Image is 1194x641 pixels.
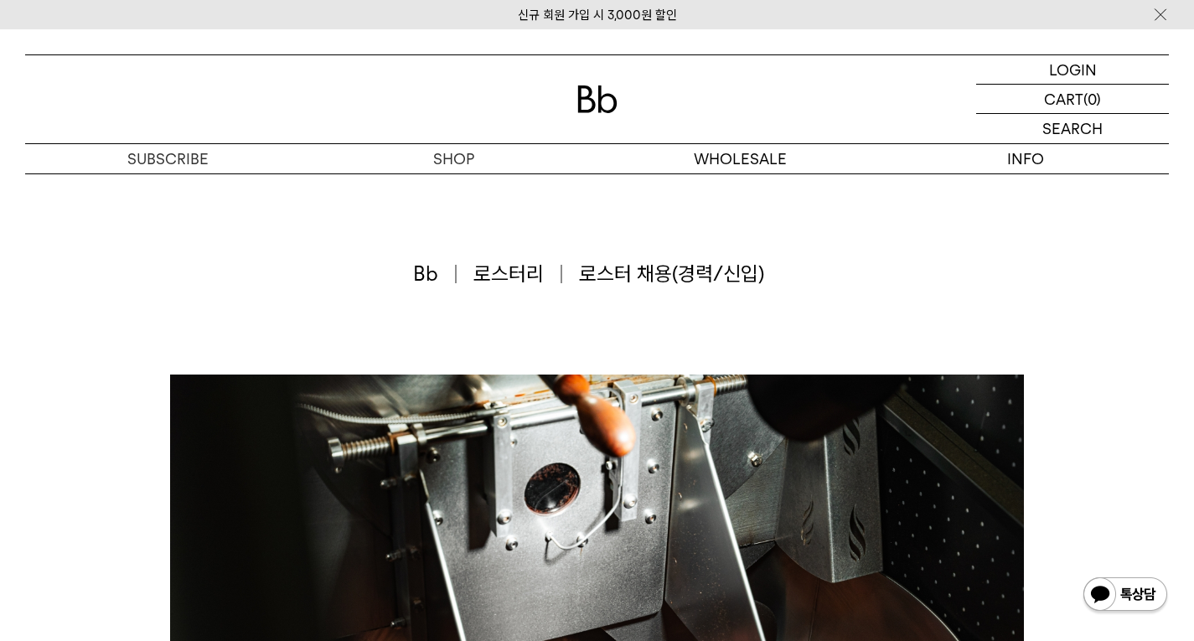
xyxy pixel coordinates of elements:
[311,144,597,173] a: SHOP
[976,85,1169,114] a: CART (0)
[1044,85,1083,113] p: CART
[1083,85,1101,113] p: (0)
[976,55,1169,85] a: LOGIN
[883,144,1169,173] p: INFO
[597,144,883,173] p: WHOLESALE
[518,8,677,23] a: 신규 회원 가입 시 3,000원 할인
[1042,114,1103,143] p: SEARCH
[1049,55,1097,84] p: LOGIN
[413,260,457,288] span: Bb
[1082,576,1169,616] img: 카카오톡 채널 1:1 채팅 버튼
[577,85,618,113] img: 로고
[473,260,562,288] span: 로스터리
[579,260,764,288] span: 로스터 채용(경력/신입)
[25,144,311,173] a: SUBSCRIBE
